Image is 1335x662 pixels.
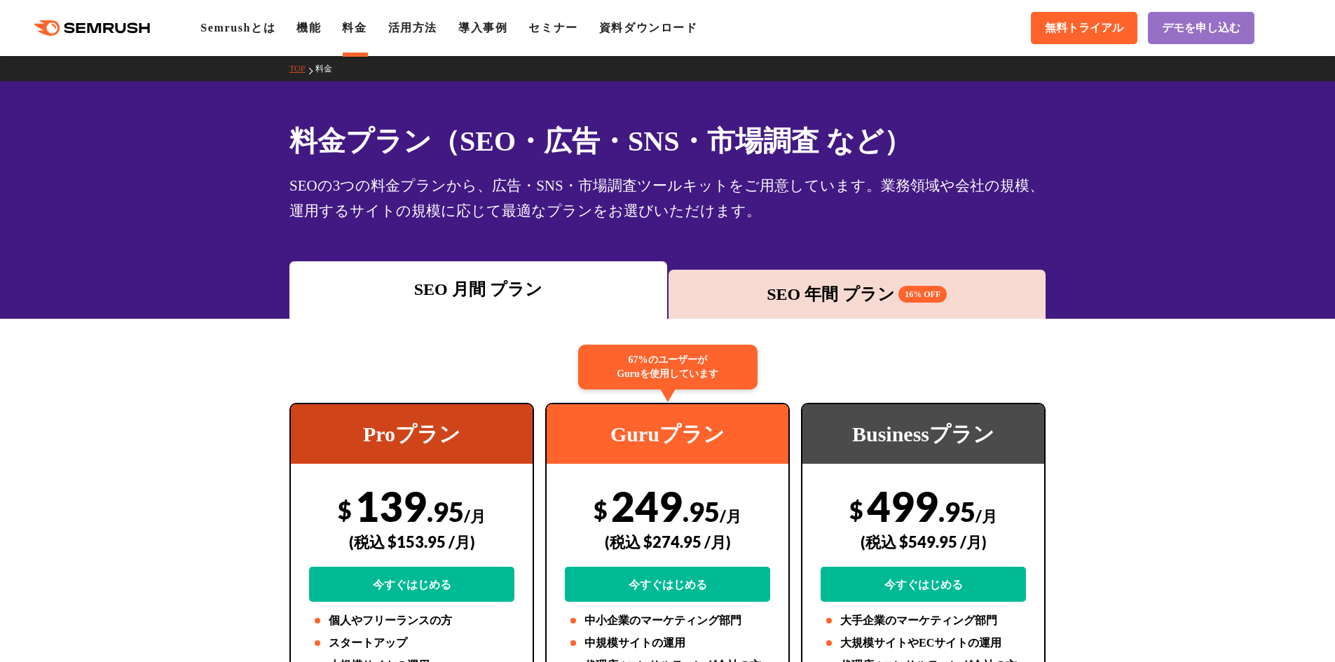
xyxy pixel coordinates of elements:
div: 249 [565,481,770,602]
div: 499 [821,481,1026,602]
div: (税込 $153.95 /月) [309,517,514,567]
div: SEOの3つの料金プランから、広告・SNS・市場調査ツールキットをご用意しています。業務領域や会社の規模、運用するサイトの規模に応じて最適なプランをお選びいただけます。 [289,173,1046,223]
div: 139 [309,481,514,602]
div: 67%のユーザーが Guruを使用しています [578,345,758,389]
a: 資料ダウンロード [599,22,698,34]
li: 中小企業のマーケティング部門 [565,612,770,629]
a: 今すぐはじめる [309,567,514,602]
div: Guruプラン [547,404,788,464]
span: デモを申し込む [1162,21,1240,36]
a: 料金 [342,22,367,34]
a: 無料トライアル [1031,12,1137,44]
span: /月 [464,506,486,525]
div: Proプラン [291,404,533,464]
span: .95 [938,495,975,527]
a: 導入事例 [458,22,507,34]
a: Semrushとは [200,22,275,34]
div: SEO 月間 プラン [296,277,660,302]
li: 大手企業のマーケティング部門 [821,612,1026,629]
div: (税込 $274.95 /月) [565,517,770,567]
div: (税込 $549.95 /月) [821,517,1026,567]
a: 機能 [296,22,321,34]
div: SEO 年間 プラン [676,282,1039,307]
li: 中規模サイトの運用 [565,635,770,651]
li: スタートアップ [309,635,514,651]
h1: 料金プラン（SEO・広告・SNS・市場調査 など） [289,120,1046,162]
span: 16% OFF [898,286,947,303]
a: デモを申し込む [1148,12,1254,44]
a: セミナー [528,22,577,34]
a: 活用方法 [388,22,437,34]
li: 大規模サイトやECサイトの運用 [821,635,1026,651]
a: 料金 [315,64,343,74]
span: /月 [975,506,997,525]
span: 無料トライアル [1045,21,1123,36]
div: Businessプラン [802,404,1044,464]
span: $ [338,495,352,524]
a: 今すぐはじめる [821,567,1026,602]
span: .95 [683,495,720,527]
a: 今すぐはじめる [565,567,770,602]
li: 個人やフリーランスの方 [309,612,514,629]
span: /月 [720,506,741,525]
span: .95 [427,495,464,527]
span: $ [849,495,863,524]
a: TOP [289,64,315,74]
span: $ [594,495,608,524]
